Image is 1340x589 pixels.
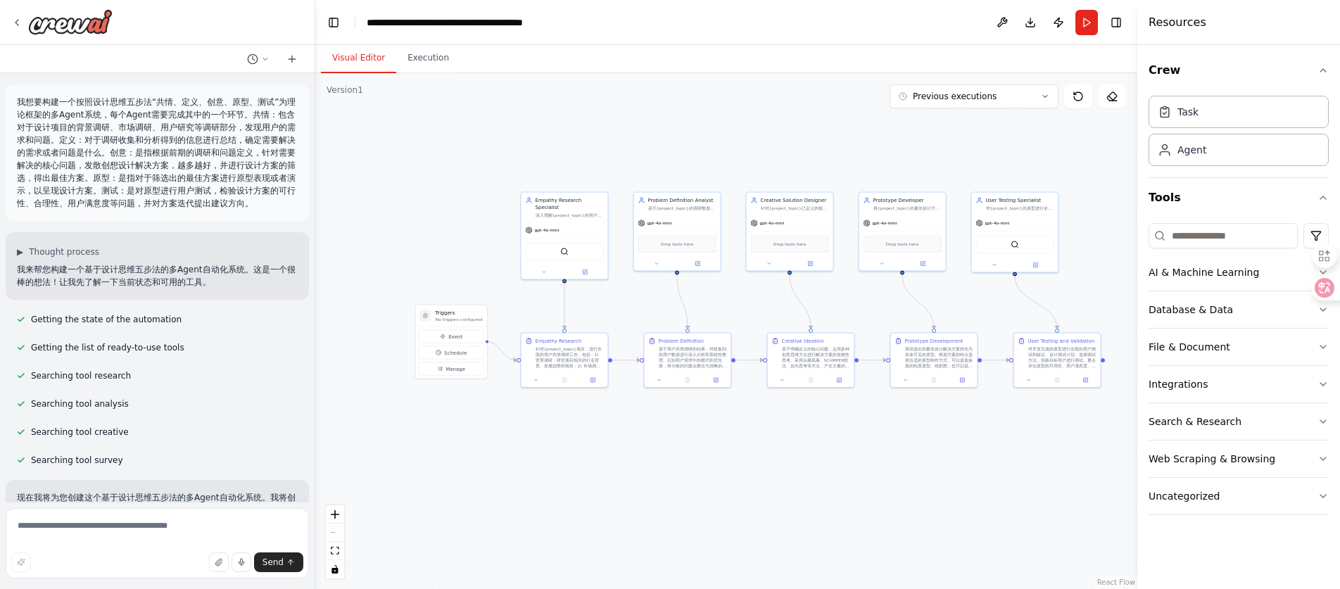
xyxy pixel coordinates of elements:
[326,505,344,524] button: zoom in
[445,365,465,372] span: Manage
[886,241,918,248] span: Drop tools here
[31,426,129,438] span: Searching tool creative
[746,192,834,272] div: Creative Solution Designer针对{project_topic}已定义的核心问题，运用创新思维方法发散创想多种设计解决方案，并通过系统化评估筛选出最佳设计方案gpt-4o-...
[326,505,344,578] div: React Flow controls
[1149,340,1230,354] div: File & Document
[873,197,942,204] div: Prototype Developer
[241,51,275,68] button: Switch to previous chat
[17,263,298,289] p: 我来帮您构建一个基于设计思维五步法的多Agent自动化系统。这是一个很棒的想法！让我先了解一下当前状态和可用的工具。
[536,338,582,345] div: Empathy Research
[31,314,182,325] span: Getting the state of the automation
[761,205,829,211] div: 针对{project_topic}已定义的核心问题，运用创新思维方法发散创想多种设计解决方案，并通过系统化评估筛选出最佳设计方案
[561,277,568,329] g: Edge from 7059f749-0098-4606-b99e-6c9ed8cb3d1a to 753fd8a9-b547-44ea-9684-4d746deda44e
[565,268,605,277] button: Open in side panel
[1011,277,1061,329] g: Edge from 7bbec33d-6736-4622-8b1d-fa18675f5efb to 1e297aa2-75c0-4919-82f6-9e5d6e58e153
[17,96,298,210] p: 我想要构建一个按照设计思维五步法“共情、定义、创意、原型、测试”为理论框架的多Agent系统，每个Agent需要完成其中的一个环节。共情：包含对于设计项目的背景调研、市场调研、用户研究等调研部分...
[659,338,704,345] div: Problem Definition
[674,275,691,329] g: Edge from bb2f6bea-0630-414a-89cb-8ce401c2e574 to adc1f297-51e9-43c8-8c9e-9dcf1fd4e51c
[913,91,997,102] span: Previous executions
[1106,13,1126,32] button: Hide right sidebar
[735,357,763,364] g: Edge from adc1f297-51e9-43c8-8c9e-9dcf1fd4e51c to 5f827070-486a-40e6-bf9c-1ba9abd33b0c
[419,330,484,343] button: Event
[536,213,604,218] div: 深入理解{project_topic}的用户需求，通过全面的背景调研、市场调研和用户研究，发现用户的真实需求和痛点问题
[17,246,99,258] button: ▶Thought process
[673,376,702,384] button: No output available
[919,376,949,384] button: No output available
[367,15,523,30] nav: breadcrumb
[704,376,728,384] button: Open in side panel
[950,376,974,384] button: Open in side panel
[1149,366,1329,403] button: Integrations
[1149,217,1329,526] div: Tools
[986,197,1054,204] div: User Testing Specialist
[444,349,467,356] span: Schedule
[661,241,693,248] span: Drop tools here
[1097,578,1135,586] a: React Flow attribution
[782,338,824,345] div: Creative Ideation
[767,333,855,388] div: Creative Ideation基于明确定义的核心问题，运用多种创意思维方法进行解决方案的发散性思考。采用头脑风暴、SCAMPER技法、反向思考等方法，产生大量的创新解决方案。随后对所有创意方...
[1149,291,1329,328] button: Database & Data
[903,260,943,268] button: Open in side panel
[1149,178,1329,217] button: Tools
[1177,105,1199,119] div: Task
[873,205,942,211] div: 将{project_topic}的最佳设计方案转化为具体的原型表现，创建清晰的原型演示文档，直观地呈现设计解决方案的功能和用户体验
[1149,489,1220,503] div: Uncategorized
[1149,441,1329,477] button: Web Scraping & Browsing
[859,192,947,272] div: Prototype Developer将{project_topic}的最佳设计方案转化为具体的原型表现，创建清晰的原型演示文档，直观地呈现设计解决方案的功能和用户体验gpt-4o-miniDr...
[31,398,129,410] span: Searching tool analysis
[659,346,727,369] div: 基于用户共情调研的结果，对收集到的用户数据进行深入分析和系统性整理。识别用户需求中的模式和优先级，将分散的问题点整合为清晰的核心问题[PERSON_NAME]。明确定义需要通过设计解决的关键挑战...
[1042,376,1072,384] button: No output available
[905,346,973,369] div: 将筛选出的最佳设计解决方案转化为具体可见的原型。根据方案的特点选择合适的原型制作方式，可以是低保真的纸质原型、线框图，也可以是中高保真的交互原型。重点展现设计方案的核心功能、用户流程和关键界面。...
[1149,377,1208,391] div: Integrations
[327,84,363,96] div: Version 1
[1073,376,1097,384] button: Open in side panel
[790,260,830,268] button: Open in side panel
[1149,329,1329,365] button: File & Document
[786,275,814,329] g: Edge from d1b922e4-5e96-423f-8912-291f98b679b2 to 5f827070-486a-40e6-bf9c-1ba9abd33b0c
[1149,452,1275,466] div: Web Scraping & Browsing
[436,317,483,322] p: No triggers configured
[782,346,850,369] div: 基于明确定义的核心问题，运用多种创意思维方法进行解决方案的发散性思考。采用头脑风暴、SCAMPER技法、反向思考等方法，产生大量的创新解决方案。随后对所有创意方案进行评估，运用可行性、可用性、期...
[773,241,806,248] span: Drop tools here
[232,552,251,572] button: Click to speak your automation idea
[209,552,229,572] button: Upload files
[1149,303,1233,317] div: Database & Data
[761,197,829,204] div: Creative Solution Designer
[521,333,609,388] div: Empathy Research针对{project_topic}项目，进行全面的用户共情调研工作。包括：1) 背景调研：研究项目相关的行业背景、发展趋势和现状；2) 市场调研：分析目标市场规模...
[1149,90,1329,177] div: Crew
[1149,478,1329,514] button: Uncategorized
[612,357,640,364] g: Edge from 753fd8a9-b547-44ea-9684-4d746deda44e to adc1f297-51e9-43c8-8c9e-9dcf1fd4e51c
[17,491,298,517] p: 现在我将为您创建这个基于设计思维五步法的多Agent自动化系统。我将创建5个专门的Agent，每个负责一个设计思维环节：
[760,220,785,226] span: gpt-4o-mini
[521,192,609,280] div: Empathy Research Specialist深入理解{project_topic}的用户需求，通过全面的背景调研、市场调研和用户研究，发现用户的真实需求和痛点问题gpt-4o-mini...
[648,205,716,211] div: 基于{project_topic}的调研数据，系统性分析和总结调研收集的信息，明确定义需要解决的核心需求和关键问题
[899,275,937,329] g: Edge from cb8eae79-84d7-4f11-a78f-2e0ef3de0e7c to 2c4b11f1-9cfc-40fa-b8f8-c71953aaad0e
[1149,14,1206,31] h4: Resources
[1028,346,1096,369] div: 对开发完成的原型进行全面的用户测试和验证。设计测试计划，选择测试方法，招募目标用户进行测试。重点评估原型的可用性、用户满意度、功能完整性等方面。收集用户反馈，分析测试数据，识别设计问题和改进机会...
[827,376,851,384] button: Open in side panel
[985,220,1010,226] span: gpt-4o-mini
[1149,254,1329,291] button: AI & Machine Learning
[536,346,604,369] div: 针对{project_topic}项目，进行全面的用户共情调研工作。包括：1) 背景调研：研究项目相关的行业背景、发展趋势和现状；2) 市场调研：分析目标市场规模、竞争格局和机会点；3) 用户研...
[31,342,184,353] span: Getting the list of ready-to-use tools
[31,455,123,466] span: Searching tool survey
[890,84,1058,108] button: Previous executions
[1149,265,1259,279] div: AI & Machine Learning
[29,246,99,258] span: Thought process
[1149,403,1329,440] button: Search & Research
[581,376,605,384] button: Open in side panel
[419,362,484,376] button: Manage
[982,357,1009,364] g: Edge from 2c4b11f1-9cfc-40fa-b8f8-c71953aaad0e to 1e297aa2-75c0-4919-82f6-9e5d6e58e153
[1028,338,1095,345] div: User Testing and Validation
[890,333,978,388] div: Prototype Development将筛选出的最佳设计解决方案转化为具体可见的原型。根据方案的特点选择合适的原型制作方式，可以是低保真的纸质原型、线框图，也可以是中高保真的交互原型。重点展...
[28,9,113,34] img: Logo
[254,552,303,572] button: Send
[326,560,344,578] button: toggle interactivity
[1016,261,1056,270] button: Open in side panel
[1149,414,1241,429] div: Search & Research
[873,220,897,226] span: gpt-4o-mini
[1177,143,1206,157] div: Agent
[415,305,488,379] div: TriggersNo triggers configuredEventScheduleManage
[986,205,1054,211] div: 对{project_topic}的原型进行全面的用户测试，评估设计方案的可行性、合理性和用户满意度，并提出具体的改进建议和迭代方向
[1149,51,1329,90] button: Crew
